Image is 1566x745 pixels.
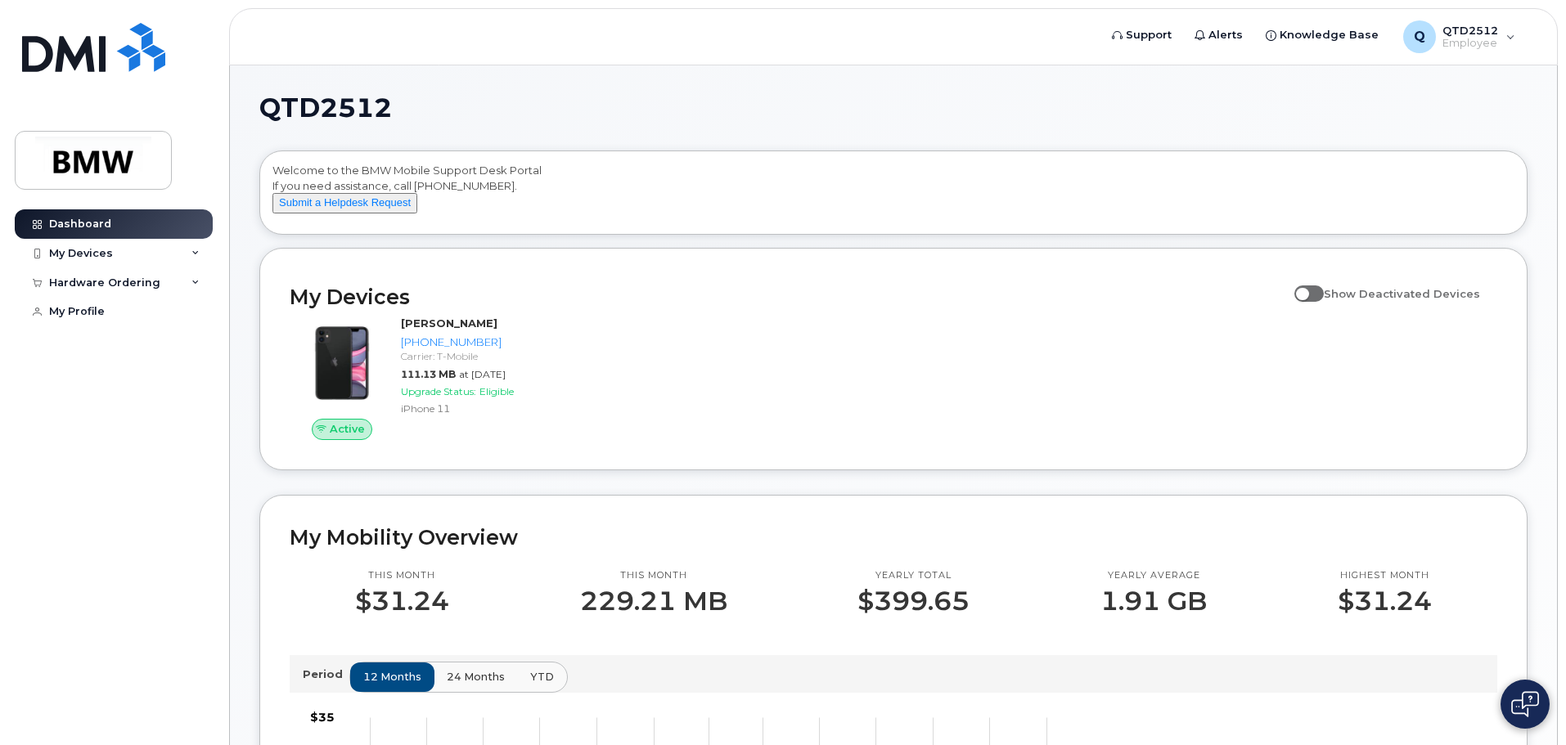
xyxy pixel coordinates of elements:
p: $399.65 [857,586,970,616]
div: iPhone 11 [401,402,570,415]
p: This month [580,569,727,582]
a: Active[PERSON_NAME][PHONE_NUMBER]Carrier: T-Mobile111.13 MBat [DATE]Upgrade Status:EligibleiPhone 11 [290,316,577,440]
h2: My Devices [290,285,1286,309]
img: Open chat [1511,691,1539,717]
p: $31.24 [355,586,449,616]
span: 24 months [447,669,505,684]
p: Yearly average [1100,569,1207,582]
span: Upgrade Status: [401,385,476,397]
p: Yearly total [857,569,970,582]
tspan: $35 [310,710,335,725]
a: Submit a Helpdesk Request [272,195,417,209]
div: [PHONE_NUMBER] [401,334,570,350]
span: YTD [530,669,554,684]
strong: [PERSON_NAME] [401,316,497,330]
p: $31.24 [1338,586,1432,616]
span: 111.13 MB [401,368,456,380]
img: iPhone_11.jpg [303,324,381,402]
p: Highest month [1338,569,1432,582]
div: Carrier: T-Mobile [401,349,570,363]
button: Submit a Helpdesk Request [272,193,417,213]
span: Eligible [479,385,514,397]
span: QTD2512 [259,96,392,120]
span: Active [330,421,365,437]
p: 229.21 MB [580,586,727,616]
div: Welcome to the BMW Mobile Support Desk Portal If you need assistance, call [PHONE_NUMBER]. [272,163,1514,228]
p: Period [303,666,349,682]
span: Show Deactivated Devices [1324,287,1480,300]
span: at [DATE] [459,368,506,380]
p: This month [355,569,449,582]
h2: My Mobility Overview [290,525,1497,550]
p: 1.91 GB [1100,586,1207,616]
input: Show Deactivated Devices [1294,278,1307,291]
